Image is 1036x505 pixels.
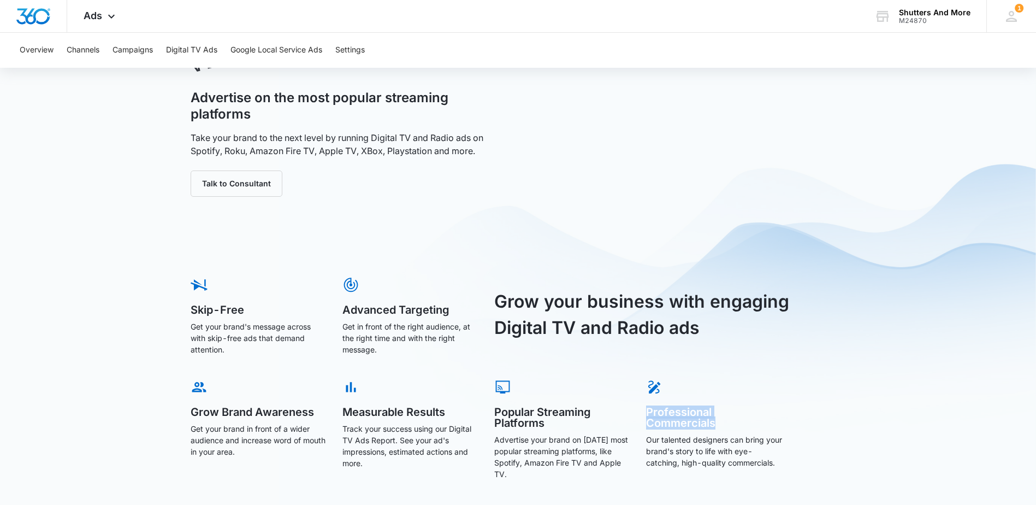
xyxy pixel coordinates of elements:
button: Digital TV Ads [166,33,217,68]
h5: Professional Commercials [646,407,783,428]
iframe: 5 Reasons Why Digital TV Works So Well [530,50,846,228]
h5: Grow Brand Awareness [191,407,327,418]
button: Overview [20,33,54,68]
p: Get your brand's message across with skip-free ads that demand attention. [191,321,327,355]
p: Get your brand in front of a wider audience and increase word of mouth in your area. [191,423,327,457]
button: Campaigns [113,33,153,68]
span: Ads [84,10,102,21]
h5: Popular Streaming Platforms [494,407,631,428]
button: Channels [67,33,99,68]
p: Advertise your brand on [DATE] most popular streaming platforms, like Spotify, Amazon Fire TV and... [494,434,631,480]
p: Take your brand to the next level by running Digital TV and Radio ads on Spotify, Roku, Amazon Fi... [191,131,506,157]
div: account id [899,17,970,25]
button: Talk to Consultant [191,171,282,197]
h5: Skip-Free [191,304,327,315]
h1: Advertise on the most popular streaming platforms [191,90,506,122]
button: Settings [335,33,365,68]
div: notifications count [1015,4,1023,13]
h5: Measurable Results [342,407,479,418]
div: account name [899,8,970,17]
button: Google Local Service Ads [230,33,322,68]
p: Get in front of the right audience, at the right time and with the right message. [342,321,479,355]
p: Our talented designers can bring your brand's story to life with eye-catching, high-quality comme... [646,434,783,468]
h5: Advanced Targeting [342,304,479,315]
h3: Grow your business with engaging Digital TV and Radio ads [494,289,801,341]
p: Track your success using our Digital TV Ads Report. See your ad's impressions, estimated actions ... [342,423,479,469]
span: 1 [1015,4,1023,13]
